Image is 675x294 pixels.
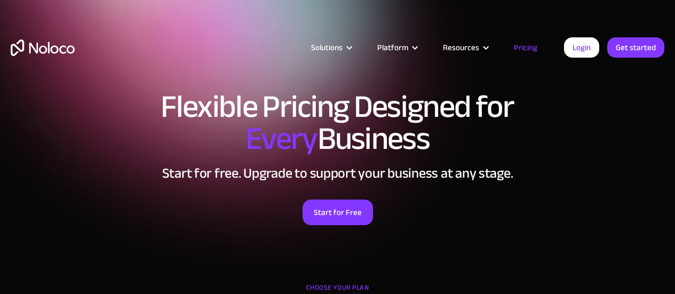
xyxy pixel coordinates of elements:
a: Get started [607,37,664,58]
div: Platform [364,41,430,54]
h2: Start for free. Upgrade to support your business at any stage. [11,165,664,181]
div: Solutions [311,41,343,54]
span: Every [245,109,317,169]
h1: Flexible Pricing Designed for Business [11,91,664,155]
div: Resources [430,41,501,54]
a: Start for Free [303,200,373,225]
div: Resources [443,41,479,54]
a: home [11,39,75,56]
div: Solutions [298,41,364,54]
a: Login [564,37,599,58]
a: Pricing [501,41,551,54]
div: Platform [377,41,408,54]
